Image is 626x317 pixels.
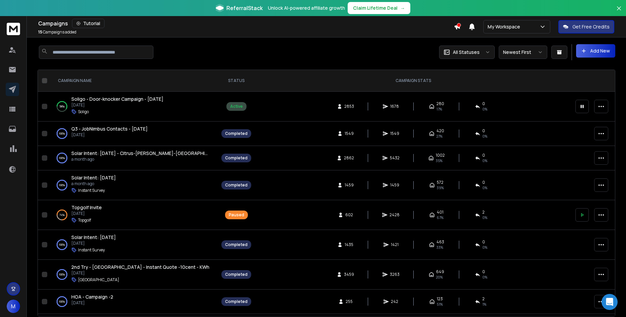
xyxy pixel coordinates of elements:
[482,158,487,163] span: 0 %
[225,182,248,188] div: Completed
[482,215,487,220] span: 0 %
[482,269,485,274] span: 0
[436,101,444,106] span: 280
[390,104,399,109] span: 1678
[225,242,248,247] div: Completed
[71,132,148,138] p: [DATE]
[482,153,485,158] span: 0
[38,29,42,35] span: 15
[7,300,20,313] button: M
[391,299,398,304] span: 242
[226,4,263,12] span: ReferralStack
[78,277,119,283] p: [GEOGRAPHIC_DATA]
[50,290,217,314] td: 100%HOA - Campaign -2[DATE]
[390,212,400,218] span: 2428
[572,23,610,30] p: Get Free Credits
[400,5,405,11] span: →
[482,180,485,185] span: 0
[437,296,443,302] span: 123
[482,274,487,280] span: 0 %
[50,122,217,146] td: 100%Q3 - JobNimbus Contacts - [DATE][DATE]
[59,241,65,248] p: 100 %
[482,239,485,245] span: 0
[437,210,443,215] span: 401
[436,245,443,250] span: 33 %
[50,146,217,170] td: 100%Solar Intent: [DATE] - Citrus-[PERSON_NAME]-[GEOGRAPHIC_DATA]a month ago
[390,182,399,188] span: 1459
[436,128,444,134] span: 420
[436,269,444,274] span: 649
[71,96,163,102] span: Soligo - Door-knocker Campaign - [DATE]
[71,181,116,186] p: a month ago
[558,20,614,33] button: Get Free Credits
[345,242,353,247] span: 1435
[71,204,102,211] span: Topgolf Invite
[78,247,105,253] p: Instant Survey
[390,272,400,277] span: 3263
[71,294,113,300] span: HOA - Campaign -2
[71,174,116,181] a: Solar Intent: [DATE]
[390,131,399,136] span: 1549
[50,260,217,290] td: 100%2nd Try - [GEOGRAPHIC_DATA] - Instant Quote -10cent - KWh[DATE][GEOGRAPHIC_DATA]
[482,101,485,106] span: 0
[71,234,116,241] a: Solar Intent: [DATE]
[615,4,623,20] button: Close banner
[482,106,487,112] span: 0 %
[50,70,217,92] th: CAMPAIGN NAME
[436,239,444,245] span: 463
[50,92,217,122] td: 58%Soligo - Door-knocker Campaign - [DATE][DATE]Soligo
[391,242,399,247] span: 1421
[482,245,487,250] span: 0 %
[437,215,443,220] span: 67 %
[576,44,615,58] button: Add New
[344,104,354,109] span: 2853
[225,155,248,161] div: Completed
[345,131,354,136] span: 1549
[78,109,89,114] p: Soligo
[436,134,442,139] span: 27 %
[482,210,485,215] span: 2
[436,153,445,158] span: 1002
[71,264,209,270] a: 2nd Try - [GEOGRAPHIC_DATA] - Instant Quote -10cent - KWh
[71,300,113,306] p: [DATE]
[72,19,105,28] button: Tutorial
[78,218,91,223] p: Topgolf
[345,182,354,188] span: 1459
[482,128,485,134] span: 0
[38,29,76,35] p: Campaigns added
[71,102,163,108] p: [DATE]
[71,294,113,300] a: HOA - Campaign -2
[50,170,217,200] td: 100%Solar Intent: [DATE]a month agoInstant Survey
[59,155,65,161] p: 100 %
[482,296,485,302] span: 2
[229,212,244,218] div: Paused
[50,200,217,230] td: 74%Topgolf Invite[DATE]Topgolf
[436,158,442,163] span: 35 %
[71,157,211,162] p: a month ago
[78,188,105,193] p: Instant Survey
[71,126,148,132] span: Q3 - JobNimbus Contacts - [DATE]
[345,212,353,218] span: 602
[255,70,571,92] th: CAMPAIGN STATS
[602,294,618,310] div: Open Intercom Messenger
[482,185,487,190] span: 0 %
[436,274,443,280] span: 20 %
[268,5,345,11] p: Unlock AI-powered affiliate growth
[71,150,211,157] a: Solar Intent: [DATE] - Citrus-[PERSON_NAME]-[GEOGRAPHIC_DATA]
[225,272,248,277] div: Completed
[59,182,65,188] p: 100 %
[437,185,444,190] span: 39 %
[230,104,243,109] div: Active
[482,134,487,139] span: 0 %
[437,302,443,307] span: 51 %
[436,106,442,112] span: 17 %
[346,299,353,304] span: 255
[71,270,209,276] p: [DATE]
[59,212,65,218] p: 74 %
[225,131,248,136] div: Completed
[71,150,225,156] span: Solar Intent: [DATE] - Citrus-[PERSON_NAME]-[GEOGRAPHIC_DATA]
[59,130,65,137] p: 100 %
